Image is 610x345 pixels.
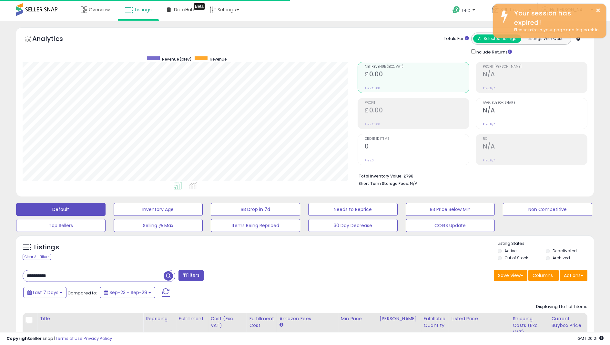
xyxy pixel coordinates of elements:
label: Archived [553,255,570,261]
button: Last 7 Days [23,287,66,298]
div: Fulfillment [179,315,205,322]
small: Prev: N/A [483,122,495,126]
button: Save View [494,270,527,281]
a: Privacy Policy [84,335,112,341]
div: Current Buybox Price [551,315,585,329]
label: Deactivated [553,248,577,254]
div: Please refresh your page and log back in [509,27,601,33]
h2: N/A [483,143,587,151]
a: Terms of Use [55,335,83,341]
span: Compared to: [67,290,97,296]
span: Listings [135,6,152,13]
span: N/A [410,180,418,187]
label: Out of Stock [504,255,528,261]
div: Fulfillable Quantity [423,315,446,329]
span: Revenue (prev) [162,56,191,62]
button: × [595,6,601,14]
button: Listings With Cost [521,34,569,43]
span: ROI [483,137,587,141]
b: Total Inventory Value: [359,173,402,179]
button: Needs to Reprice [308,203,398,216]
span: Profit [365,101,469,105]
div: Listed Price [451,315,507,322]
div: Shipping Costs (Exc. VAT) [513,315,546,336]
button: Non Competitive [503,203,592,216]
span: DataHub [174,6,194,13]
span: Avg. Buybox Share [483,101,587,105]
span: Net Revenue (Exc. VAT) [365,65,469,69]
span: Revenue [210,56,227,62]
button: BB Drop in 7d [211,203,300,216]
button: Inventory Age [114,203,203,216]
small: Prev: 0 [365,158,374,162]
h2: £0.00 [365,71,469,79]
button: Items Being Repriced [211,219,300,232]
div: Tooltip anchor [194,3,205,10]
p: Listing States: [498,241,594,247]
span: Profit [PERSON_NAME] [483,65,587,69]
div: Cost (Exc. VAT) [210,315,244,329]
a: Help [447,1,482,21]
small: Amazon Fees. [280,322,283,328]
span: Columns [533,272,553,279]
span: Sep-23 - Sep-29 [109,289,147,296]
b: Short Term Storage Fees: [359,181,409,186]
button: 30 Day Decrease [308,219,398,232]
h5: Analytics [32,34,76,45]
div: seller snap | | [6,336,112,342]
div: Repricing [146,315,173,322]
span: Help [462,7,471,13]
button: All Selected Listings [473,34,521,43]
button: Top Sellers [16,219,106,232]
div: Displaying 1 to 1 of 1 items [536,304,587,310]
button: Sep-23 - Sep-29 [100,287,155,298]
h2: 0 [365,143,469,151]
div: Clear All Filters [23,254,51,260]
div: [PERSON_NAME] [380,315,418,322]
div: Include Returns [466,48,520,55]
h2: N/A [483,71,587,79]
li: £798 [359,172,583,179]
button: Filters [178,270,204,281]
label: Active [504,248,516,254]
span: Ordered Items [365,137,469,141]
button: BB Price Below Min [406,203,495,216]
div: Fulfillment Cost [249,315,274,329]
h2: N/A [483,107,587,115]
span: Overview [89,6,110,13]
button: Actions [560,270,587,281]
strong: Copyright [6,335,30,341]
small: Prev: £0.00 [365,86,380,90]
div: Title [40,315,140,322]
div: Your session has expired! [509,9,601,27]
div: Min Price [341,315,374,322]
i: Get Help [452,6,460,14]
div: Totals For [444,36,469,42]
button: Selling @ Max [114,219,203,232]
span: Last 7 Days [33,289,58,296]
small: Prev: N/A [483,158,495,162]
h5: Listings [34,243,59,252]
small: Prev: N/A [483,86,495,90]
span: 2025-10-8 20:21 GMT [577,335,604,341]
small: Prev: £0.00 [365,122,380,126]
button: COGS Update [406,219,495,232]
button: Columns [528,270,559,281]
h2: £0.00 [365,107,469,115]
button: Default [16,203,106,216]
div: Amazon Fees [280,315,335,322]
